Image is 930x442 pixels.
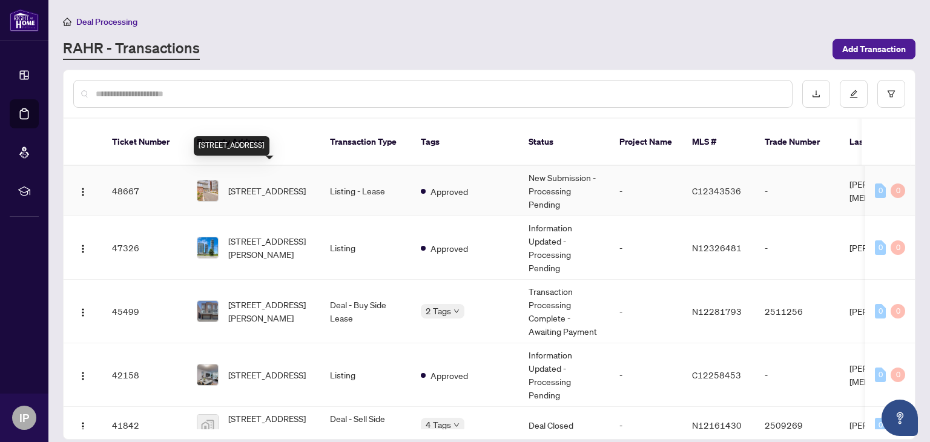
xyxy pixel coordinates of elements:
img: thumbnail-img [197,364,218,385]
th: Project Name [610,119,682,166]
img: Logo [78,244,88,254]
span: [STREET_ADDRESS][PERSON_NAME][PERSON_NAME] [228,412,311,438]
button: Add Transaction [833,39,915,59]
div: 0 [891,368,905,382]
div: 0 [875,418,886,432]
span: Approved [430,242,468,255]
td: Information Updated - Processing Pending [519,343,610,407]
span: [STREET_ADDRESS] [228,368,306,381]
span: down [453,422,460,428]
span: IP [19,409,29,426]
img: Logo [78,371,88,381]
span: 4 Tags [426,418,451,432]
th: Tags [411,119,519,166]
th: Status [519,119,610,166]
td: Listing - Lease [320,166,411,216]
td: Transaction Processing Complete - Awaiting Payment [519,280,610,343]
button: Logo [73,415,93,435]
div: 0 [891,183,905,198]
img: thumbnail-img [197,180,218,201]
td: 42158 [102,343,187,407]
img: Logo [78,421,88,431]
td: 47326 [102,216,187,280]
img: Logo [78,308,88,317]
img: thumbnail-img [197,237,218,258]
td: - [755,216,840,280]
span: [STREET_ADDRESS][PERSON_NAME] [228,298,311,325]
td: Information Updated - Processing Pending [519,216,610,280]
button: edit [840,80,868,108]
span: download [812,90,820,98]
td: 2511256 [755,280,840,343]
button: Logo [73,181,93,200]
span: [STREET_ADDRESS][PERSON_NAME] [228,234,311,261]
button: Logo [73,365,93,384]
span: N12281793 [692,306,742,317]
span: C12258453 [692,369,741,380]
span: 2 Tags [426,304,451,318]
td: Deal - Buy Side Lease [320,280,411,343]
span: Deal Processing [76,16,137,27]
td: Listing [320,216,411,280]
span: edit [849,90,858,98]
td: - [610,280,682,343]
button: download [802,80,830,108]
a: RAHR - Transactions [63,38,200,60]
td: - [755,166,840,216]
div: 0 [875,183,886,198]
td: - [755,343,840,407]
button: Open asap [882,400,918,436]
th: Property Address [187,119,320,166]
div: [STREET_ADDRESS] [194,136,269,156]
td: - [610,166,682,216]
td: - [610,216,682,280]
span: N12161430 [692,420,742,430]
td: 48667 [102,166,187,216]
div: 0 [891,240,905,255]
th: MLS # [682,119,755,166]
span: down [453,308,460,314]
span: home [63,18,71,26]
img: thumbnail-img [197,301,218,322]
div: 0 [891,304,905,318]
td: Listing [320,343,411,407]
button: filter [877,80,905,108]
img: thumbnail-img [197,415,218,435]
img: logo [10,9,39,31]
th: Trade Number [755,119,840,166]
th: Ticket Number [102,119,187,166]
span: Approved [430,185,468,198]
div: 0 [875,240,886,255]
span: C12343536 [692,185,741,196]
span: [STREET_ADDRESS] [228,184,306,197]
th: Transaction Type [320,119,411,166]
span: Approved [430,369,468,382]
div: 0 [875,368,886,382]
span: N12326481 [692,242,742,253]
div: 0 [875,304,886,318]
button: Logo [73,302,93,321]
span: Add Transaction [842,39,906,59]
td: 45499 [102,280,187,343]
span: filter [887,90,895,98]
button: Logo [73,238,93,257]
td: New Submission - Processing Pending [519,166,610,216]
td: - [610,343,682,407]
img: Logo [78,187,88,197]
